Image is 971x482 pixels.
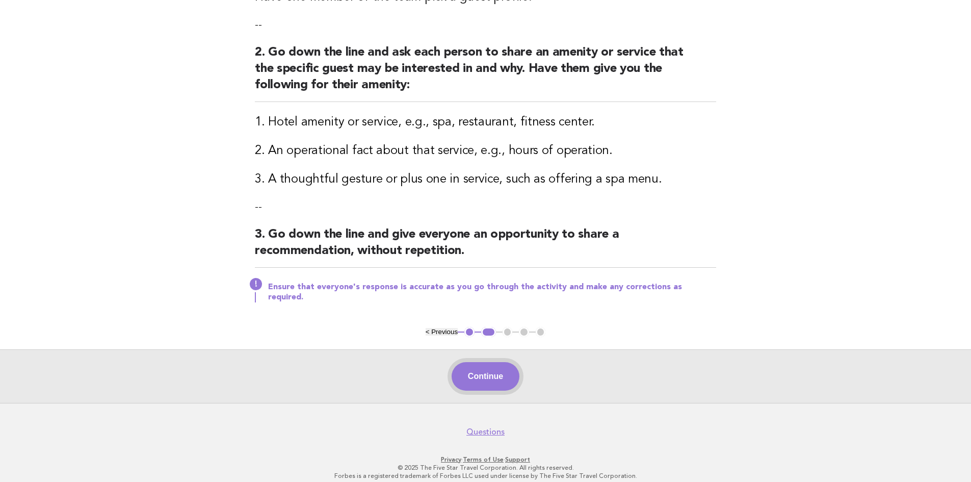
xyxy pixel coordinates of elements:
[481,327,496,337] button: 2
[255,143,716,159] h3: 2. An operational fact about that service, e.g., hours of operation.
[463,456,504,463] a: Terms of Use
[466,427,505,437] a: Questions
[426,328,458,336] button: < Previous
[174,455,798,464] p: · ·
[255,200,716,214] p: --
[255,114,716,131] h3: 1. Hotel amenity or service, e.g., spa, restaurant, fitness center.
[464,327,475,337] button: 1
[174,472,798,480] p: Forbes is a registered trademark of Forbes LLC used under license by The Five Star Travel Corpora...
[268,282,716,302] p: Ensure that everyone's response is accurate as you go through the activity and make any correctio...
[441,456,461,463] a: Privacy
[255,226,716,268] h2: 3. Go down the line and give everyone an opportunity to share a recommendation, without repetition.
[174,464,798,472] p: © 2025 The Five Star Travel Corporation. All rights reserved.
[255,171,716,188] h3: 3. A thoughtful gesture or plus one in service, such as offering a spa menu.
[255,44,716,102] h2: 2. Go down the line and ask each person to share an amenity or service that the specific guest ma...
[452,362,519,391] button: Continue
[505,456,530,463] a: Support
[255,18,716,32] p: --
